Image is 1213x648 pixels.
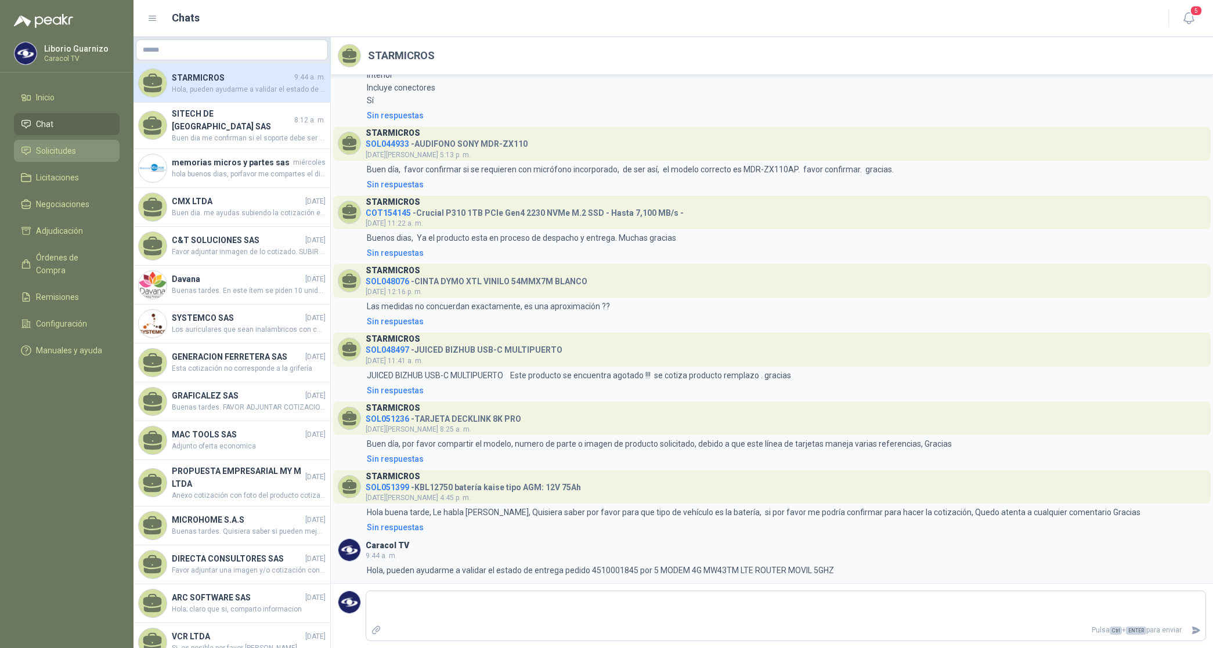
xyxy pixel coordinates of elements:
[36,225,83,237] span: Adjudicación
[133,149,330,188] a: Company Logomemorias micros y partes sasmiércoleshola buenos dias, porfavor me compartes el diseñ...
[133,305,330,343] a: Company LogoSYSTEMCO SAS[DATE]Los auriculares que sean inalambricos con conexión a Bluetooth
[305,515,326,526] span: [DATE]
[172,428,303,441] h4: MAC TOOLS SAS
[366,219,423,227] span: [DATE] 11:22 a. m.
[44,45,117,53] p: Liborio Guarnizo
[172,630,303,643] h4: VCR LTDA
[366,357,423,365] span: [DATE] 11:41 a. m.
[14,220,120,242] a: Adjudicación
[172,526,326,537] span: Buenas tardes. Quisiera saber si pueden mejorar el precio de esta oferta? [PERSON_NAME] G
[366,552,397,560] span: 9:44 a. m.
[133,421,330,460] a: MAC TOOLS SAS[DATE]Adjunto oferta economica
[36,91,55,104] span: Inicio
[36,198,89,211] span: Negociaciones
[305,313,326,324] span: [DATE]
[305,352,326,363] span: [DATE]
[305,390,326,401] span: [DATE]
[366,473,420,480] h3: STARMICROS
[366,139,409,149] span: SOL044933
[172,156,291,169] h4: memorias micros y partes sas
[367,369,791,382] p: JUICED BIZHUB USB-C MULTIPUERTO Este producto se encuentra agotado !!! se cotiza producto remplaz...
[14,166,120,189] a: Licitaciones
[133,343,330,382] a: GENERACION FERRETERA SAS[DATE]Esta cotización no corresponde a la grifería
[14,286,120,308] a: Remisiones
[1126,627,1146,635] span: ENTER
[14,339,120,361] a: Manuales y ayuda
[367,452,424,465] div: Sin respuestas
[366,620,386,640] label: Adjuntar archivos
[305,429,326,440] span: [DATE]
[367,384,424,397] div: Sin respuestas
[139,271,167,299] img: Company Logo
[133,64,330,103] a: STARMICROS9:44 a. m.Hola, pueden ayudarme a validar el estado de entrega pedido 4510001845 por 5 ...
[305,235,326,246] span: [DATE]
[133,188,330,227] a: CMX LTDA[DATE]Buen dia. me ayudas subiendo la cotización en el formato de ustedes. Gracias
[36,118,53,131] span: Chat
[14,247,120,281] a: Órdenes de Compra
[367,521,424,534] div: Sin respuestas
[364,178,1206,191] a: Sin respuestas
[305,274,326,285] span: [DATE]
[366,205,684,216] h4: - Crucial P310 1TB PCIe Gen4 2230 NVMe M.2 SSD - Hasta 7,100 MB/s -
[366,288,423,296] span: [DATE] 12:16 p. m.
[172,10,200,26] h1: Chats
[172,552,303,565] h4: DIRECTA CONSULTORES SAS
[305,631,326,642] span: [DATE]
[172,324,326,335] span: Los auriculares que sean inalambricos con conexión a Bluetooth
[44,55,117,62] p: Caracol TV
[386,620,1187,640] p: Pulsa + para enviar
[366,277,409,286] span: SOL048076
[172,133,326,144] span: Buen dia me confirman si el soporte debe ser marca Dairu o podemos cotizar las que tengamos dispo...
[14,14,73,28] img: Logo peakr
[1110,627,1122,635] span: Ctrl
[172,389,303,402] h4: GRAFICALEZ SAS
[366,136,528,147] h4: - AUDIFONO SONY MDR-ZX110
[139,310,167,338] img: Company Logo
[172,363,326,374] span: Esta cotización no corresponde a la grifería
[172,247,326,258] span: Favor adjuntar inmagen de lo cotizado. SUBIR COTIZACION EN SU FORMATO
[1186,620,1205,640] button: Enviar
[172,71,292,84] h4: STARMICROS
[36,144,76,157] span: Solicitudes
[133,266,330,305] a: Company LogoDavana[DATE]Buenas tardes. En este ítem se piden 10 unidades, combinadas y/o alternat...
[367,109,424,122] div: Sin respuestas
[172,285,326,296] span: Buenas tardes. En este ítem se piden 10 unidades, combinadas y/o alternativa para entregar las 10...
[294,115,326,126] span: 8:12 a. m.
[14,193,120,215] a: Negociaciones
[172,490,326,501] span: Anexo cotización con foto del producto cotizado
[366,414,409,423] span: SOL051236
[366,199,420,205] h3: STARMICROS
[305,592,326,603] span: [DATE]
[172,513,303,526] h4: MICROHOME S.A.S
[14,86,120,108] a: Inicio
[14,113,120,135] a: Chat
[366,208,411,218] span: COT154145
[1178,8,1199,29] button: 5
[366,480,581,491] h4: - KBL12750 batería kaise tipo AGM: 12V 75Ah
[305,472,326,483] span: [DATE]
[367,231,676,244] p: Buenos dias, Ya el producto esta en proceso de despacho y entrega. Muchas gracias
[366,425,471,433] span: [DATE][PERSON_NAME] 8:25 a. m.
[294,72,326,83] span: 9:44 a. m.
[338,591,360,613] img: Company Logo
[172,234,303,247] h4: C&T SOLUCIONES SAS
[172,591,303,604] h4: ARC SOFTWARE SAS
[367,178,424,191] div: Sin respuestas
[172,169,326,180] span: hola buenos dias, porfavor me compartes el diseño . quedo super atenta
[36,251,109,277] span: Órdenes de Compra
[133,460,330,506] a: PROPUESTA EMPRESARIAL MY M LTDA[DATE]Anexo cotización con foto del producto cotizado
[133,506,330,545] a: MICROHOME S.A.S[DATE]Buenas tardes. Quisiera saber si pueden mejorar el precio de esta oferta? [P...
[366,494,471,502] span: [DATE][PERSON_NAME] 4:45 p. m.
[293,157,326,168] span: miércoles
[366,405,420,411] h3: STARMICROS
[338,539,360,561] img: Company Logo
[14,140,120,162] a: Solicitudes
[367,300,610,313] p: Las medidas no concuerdan exactamente, es una aproximación ??
[1190,5,1203,16] span: 5
[366,483,409,492] span: SOL051399
[172,465,303,490] h4: PROPUESTA EMPRESARIAL MY M LTDA
[305,196,326,207] span: [DATE]
[364,109,1206,122] a: Sin respuestas
[14,313,120,335] a: Configuración
[305,553,326,564] span: [DATE]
